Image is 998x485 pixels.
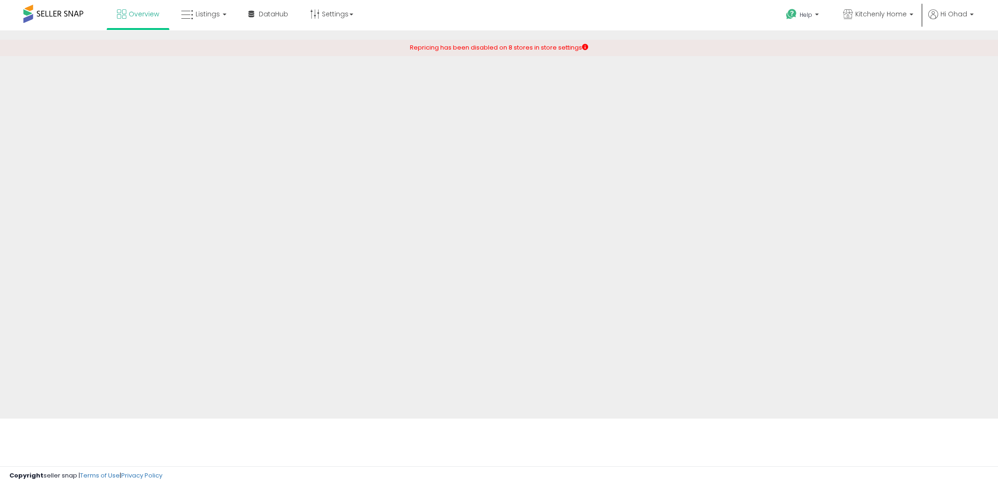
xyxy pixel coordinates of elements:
a: Hi Ohad [928,9,974,30]
span: Hi Ohad [940,9,967,19]
div: Repricing has been disabled on 8 stores in store settings [410,43,588,52]
span: Overview [129,9,159,19]
span: Help [800,11,812,19]
a: Help [779,1,828,30]
i: Get Help [786,8,797,20]
span: Listings [196,9,220,19]
span: DataHub [259,9,288,19]
span: Kitchenly Home [855,9,907,19]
